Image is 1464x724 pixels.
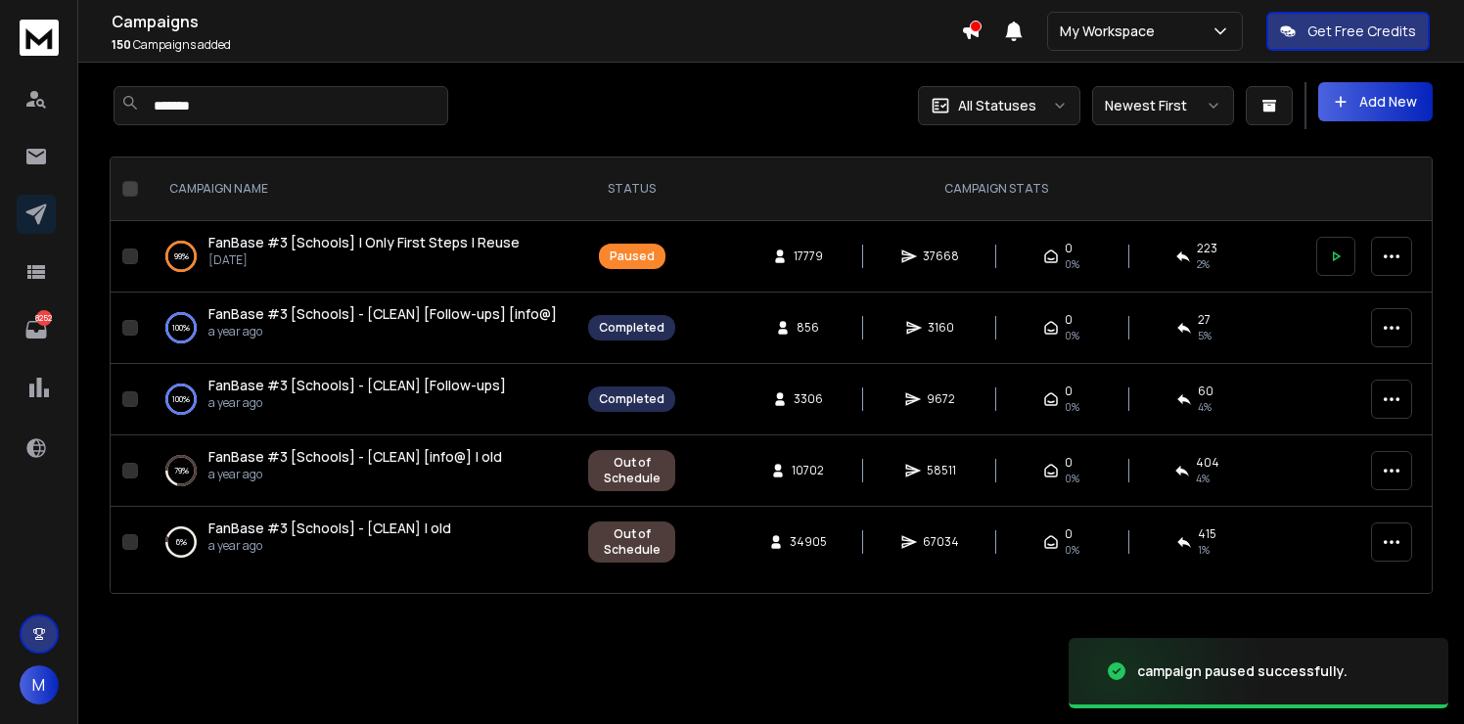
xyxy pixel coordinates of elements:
[146,293,576,364] td: 100%FanBase #3 [Schools] - [CLEAN] [Follow-ups] [info@]a year ago
[20,665,59,704] button: M
[146,158,576,221] th: CAMPAIGN NAME
[1065,399,1079,415] span: 0%
[208,324,557,339] p: a year ago
[576,158,687,221] th: STATUS
[687,158,1304,221] th: CAMPAIGN STATS
[1137,661,1348,681] div: campaign paused successfully.
[36,310,52,326] p: 8252
[146,221,576,293] td: 99%FanBase #3 [Schools] | Only First Steps | Reuse[DATE]
[1065,455,1073,471] span: 0
[208,395,506,411] p: a year ago
[208,519,451,538] a: FanBase #3 [Schools] - [CLEAN] | old
[174,461,189,480] p: 79 %
[1266,12,1430,51] button: Get Free Credits
[1198,526,1216,542] span: 415
[923,249,959,264] span: 37668
[1065,328,1079,343] span: 0%
[599,320,664,336] div: Completed
[1065,542,1079,558] span: 0%
[794,391,823,407] span: 3306
[146,435,576,507] td: 79%FanBase #3 [Schools] - [CLEAN] [info@] | olda year ago
[1198,399,1212,415] span: 4 %
[146,507,576,578] td: 6%FanBase #3 [Schools] - [CLEAN] | olda year ago
[172,389,190,409] p: 100 %
[1060,22,1163,41] p: My Workspace
[1318,82,1433,121] button: Add New
[927,391,955,407] span: 9672
[599,391,664,407] div: Completed
[1197,256,1210,272] span: 2 %
[208,233,520,252] a: FanBase #3 [Schools] | Only First Steps | Reuse
[790,534,827,550] span: 34905
[1065,312,1073,328] span: 0
[928,320,954,336] span: 3160
[792,463,824,478] span: 10702
[208,467,502,482] p: a year ago
[17,310,56,349] a: 8252
[208,538,451,554] p: a year ago
[208,519,451,537] span: FanBase #3 [Schools] - [CLEAN] | old
[1198,542,1210,558] span: 1 %
[1196,471,1210,486] span: 4 %
[797,320,819,336] span: 856
[172,318,190,338] p: 100 %
[927,463,956,478] span: 58511
[208,304,557,323] span: FanBase #3 [Schools] - [CLEAN] [Follow-ups] [info@]
[599,455,664,486] div: Out of Schedule
[208,252,520,268] p: [DATE]
[1065,384,1073,399] span: 0
[958,96,1036,115] p: All Statuses
[1197,241,1217,256] span: 223
[112,10,961,33] h1: Campaigns
[599,526,664,558] div: Out of Schedule
[146,364,576,435] td: 100%FanBase #3 [Schools] - [CLEAN] [Follow-ups]a year ago
[208,233,520,251] span: FanBase #3 [Schools] | Only First Steps | Reuse
[1198,312,1211,328] span: 27
[208,376,506,394] span: FanBase #3 [Schools] - [CLEAN] [Follow-ups]
[208,304,557,324] a: FanBase #3 [Schools] - [CLEAN] [Follow-ups] [info@]
[208,447,502,467] a: FanBase #3 [Schools] - [CLEAN] [info@] | old
[794,249,823,264] span: 17779
[1065,526,1073,542] span: 0
[112,36,131,53] span: 150
[176,532,187,552] p: 6 %
[1307,22,1416,41] p: Get Free Credits
[1092,86,1234,125] button: Newest First
[1198,328,1212,343] span: 5 %
[112,37,961,53] p: Campaigns added
[208,447,502,466] span: FanBase #3 [Schools] - [CLEAN] [info@] | old
[610,249,655,264] div: Paused
[20,20,59,56] img: logo
[174,247,189,266] p: 99 %
[1065,241,1073,256] span: 0
[1196,455,1219,471] span: 404
[923,534,959,550] span: 67034
[208,376,506,395] a: FanBase #3 [Schools] - [CLEAN] [Follow-ups]
[1065,471,1079,486] span: 0%
[1065,256,1079,272] span: 0%
[1198,384,1213,399] span: 60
